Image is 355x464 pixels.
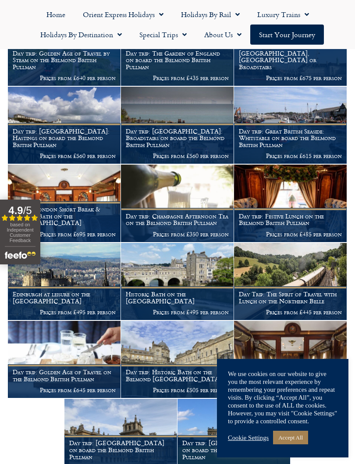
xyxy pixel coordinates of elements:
h1: Day trip: [GEOGRAPHIC_DATA]: Broadstairs on board the Belmond British Pullman [126,128,229,148]
p: Prices from £505 per person [126,387,229,394]
p: Prices from £495 per person [126,309,229,316]
a: Home [38,4,74,25]
p: Prices from £445 per person [239,309,342,316]
a: Accept All [273,431,308,444]
p: Prices from £495 per person [13,309,116,316]
h1: Day Trip: The Spirit of Travel with Lunch on the Northern Belle [239,291,342,305]
a: Day trip: Festive Lunch on the Belmond British Pullman Prices from £485 per person [234,165,347,242]
a: Start your Journey [250,25,324,45]
h1: Day trip: Golden Age of Travel on the Belmond British Pullman [13,369,116,383]
h1: Day trip: [GEOGRAPHIC_DATA] on board the Belmond British Pullman [69,439,172,460]
a: Special Trips [131,25,195,45]
a: About Us [195,25,250,45]
h1: Day trip: Festive Lunch on the Belmond British Pullman [239,213,342,227]
h1: Day trip: [GEOGRAPHIC_DATA]: Hastings on board the Belmond British Pullman [13,128,116,148]
h1: Day trip: Golden Age of Travel by Steam on the Belmond British Pullman [13,50,116,70]
a: Day trip: Golden Age of Travel on the Belmond British Pullman Prices from £645 per person [8,321,121,398]
a: Day trip: Historic Bath on the Belmond [GEOGRAPHIC_DATA] Prices from £505 per person [121,321,234,398]
div: We use cookies on our website to give you the most relevant experience by remembering your prefer... [228,370,337,425]
p: Prices from £560 per person [126,152,229,159]
a: Historic Bath on the [GEOGRAPHIC_DATA] Prices from £495 per person [121,243,234,320]
p: Prices from £485 per person [239,231,342,238]
h1: Day trip: The Garden of England on board the Belmond British Pullman [126,50,229,70]
a: Edinburgh at leisure on the [GEOGRAPHIC_DATA] Prices from £495 per person [8,243,121,320]
p: Prices from £640 per person [13,74,116,81]
p: Prices from £435 per person [126,74,229,81]
h1: Day trip: Historic Bath on the Belmond [GEOGRAPHIC_DATA] [126,369,229,383]
h1: Day trip: Great British Seaside: Whitstable on board the Belmond British Pullman [239,128,342,148]
h1: Day trip: Champagne Afternoon Tea on the Belmond British Pullman [126,213,229,227]
a: Day Trip: The Spirit of Travel with Lunch on the Northern Belle Prices from £445 per person [234,243,347,320]
a: Day trip: [GEOGRAPHIC_DATA]: Broadstairs on board the Belmond British Pullman Prices from £560 pe... [121,87,234,164]
h1: Day trip: [GEOGRAPHIC_DATA] on board the Belmond British Pullman [182,439,285,460]
p: Prices from £695 per person [13,231,116,238]
h1: Historic Bath on the [GEOGRAPHIC_DATA] [126,291,229,305]
a: Day trip: [GEOGRAPHIC_DATA]: Hastings on board the Belmond British Pullman Prices from £560 per p... [8,87,121,164]
a: Holidays by Rail [172,4,248,25]
a: Day trip: Murder Mystery Lunch on board the Belmond British Pullman Prices from £485 per person [234,321,347,398]
nav: Menu [4,4,351,45]
p: Prices from £560 per person [13,152,116,159]
a: Day trip: Great British Seaside: Whitstable on board the Belmond British Pullman Prices from £615... [234,87,347,164]
a: Luxury London Short Break & Historic Bath on the [GEOGRAPHIC_DATA] Prices from £695 per person [8,165,121,242]
a: Day trip: Champagne Afternoon Tea on the Belmond British Pullman Prices from £350 per person [121,165,234,242]
a: Orient Express Holidays [74,4,172,25]
p: Prices from £675 per person [239,74,342,81]
h1: Edinburgh at leisure on the [GEOGRAPHIC_DATA] [13,291,116,305]
h1: London Luxury Short Break & The Great British Seaside on the British Pullman – Day trips to [GEOG... [239,29,342,70]
a: Cookie Settings [228,434,269,442]
a: Luxury Trains [248,4,318,25]
p: Prices from £645 per person [13,387,116,394]
a: Holidays by Destination [32,25,131,45]
h1: Luxury London Short Break & Historic Bath on the [GEOGRAPHIC_DATA] [13,206,116,226]
p: Prices from £615 per person [239,152,342,159]
p: Prices from £350 per person [126,231,229,238]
